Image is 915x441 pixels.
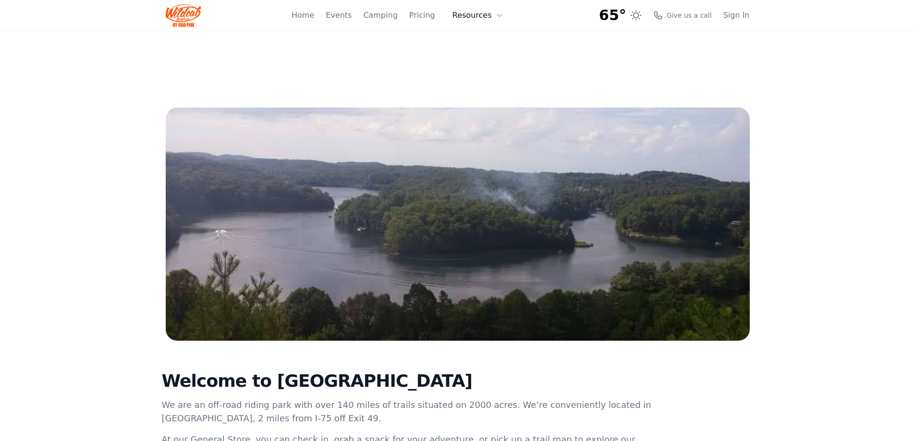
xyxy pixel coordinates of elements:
[599,7,626,24] span: 65°
[409,10,435,21] a: Pricing
[363,10,397,21] a: Camping
[162,371,654,391] h2: Welcome to [GEOGRAPHIC_DATA]
[162,398,654,425] p: We are an off-road riding park with over 140 miles of trails situated on 2000 acres. We’re conven...
[166,4,202,27] img: Wildcat Logo
[667,11,712,20] span: Give us a call
[326,10,352,21] a: Events
[723,10,750,21] a: Sign In
[447,6,509,25] button: Resources
[653,11,712,20] a: Give us a call
[292,10,314,21] a: Home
